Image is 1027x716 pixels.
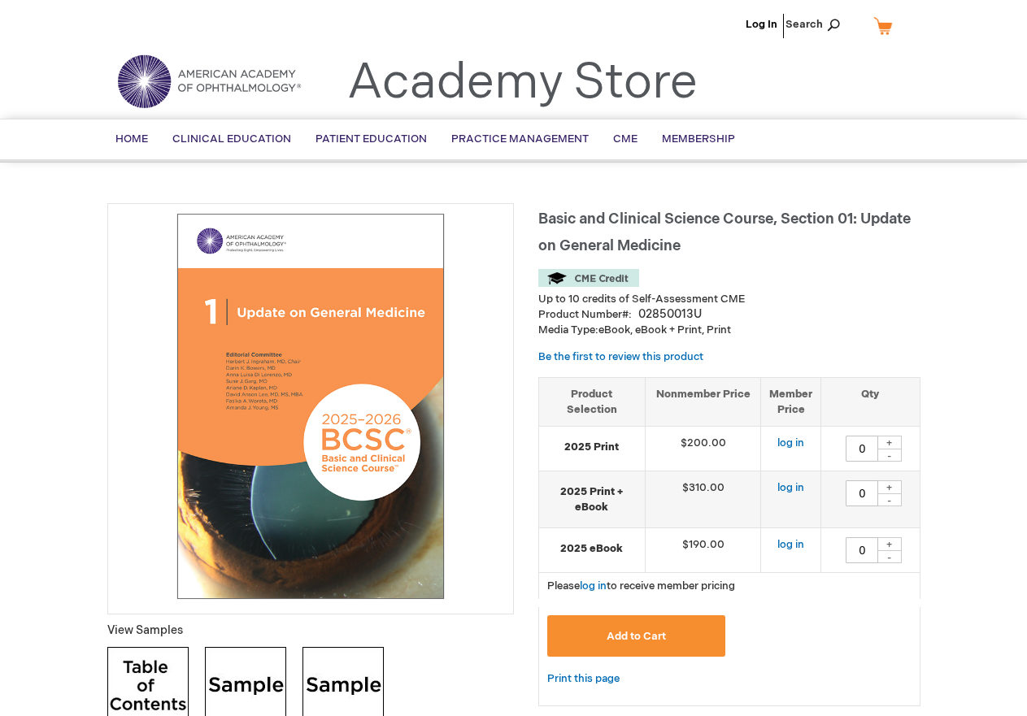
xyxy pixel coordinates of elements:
[580,579,607,592] a: log in
[538,323,598,336] strong: Media Type:
[547,615,726,657] button: Add to Cart
[877,480,902,494] div: +
[538,210,911,254] span: Basic and Clinical Science Course, Section 01: Update on General Medicine
[877,537,902,551] div: +
[116,212,505,601] img: Basic and Clinical Science Course, Section 01: Update on General Medicine
[538,308,632,321] strong: Product Number
[645,528,761,573] td: $190.00
[107,623,514,639] p: View Samples
[439,119,601,159] a: Practice Management
[638,306,702,323] div: 02850013U
[451,132,589,145] span: Practice Management
[777,481,804,494] a: log in
[785,8,847,41] span: Search
[539,377,646,426] th: Product Selection
[777,538,804,551] a: log in
[645,377,761,426] th: Nonmember Price
[645,471,761,528] td: $310.00
[877,493,902,506] div: -
[761,377,821,426] th: Member Price
[347,54,698,112] a: Academy Store
[821,377,920,426] th: Qty
[547,541,637,557] strong: 2025 eBook
[538,350,703,363] a: Be the first to review this product
[601,119,650,159] a: CME
[547,669,620,689] a: Print this page
[547,484,637,514] strong: 2025 Print + eBook
[650,119,747,159] a: Membership
[160,119,303,159] a: Clinical Education
[613,132,638,145] span: CME
[877,449,902,462] div: -
[746,18,777,31] a: Log In
[607,630,666,643] span: Add to Cart
[303,119,439,159] a: Patient Education
[662,132,735,145] span: Membership
[538,323,920,338] p: eBook, eBook + Print, Print
[846,537,878,563] input: Qty
[115,132,148,145] span: Home
[645,427,761,471] td: $200.00
[538,292,920,307] li: Up to 10 credits of Self-Assessment CME
[547,579,735,592] span: Please to receive member pricing
[315,132,427,145] span: Patient Education
[538,269,639,287] img: CME Credit
[846,436,878,462] input: Qty
[172,132,291,145] span: Clinical Education
[877,550,902,563] div: -
[877,436,902,449] div: +
[547,440,637,455] strong: 2025 Print
[777,436,804,449] a: log in
[846,480,878,506] input: Qty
